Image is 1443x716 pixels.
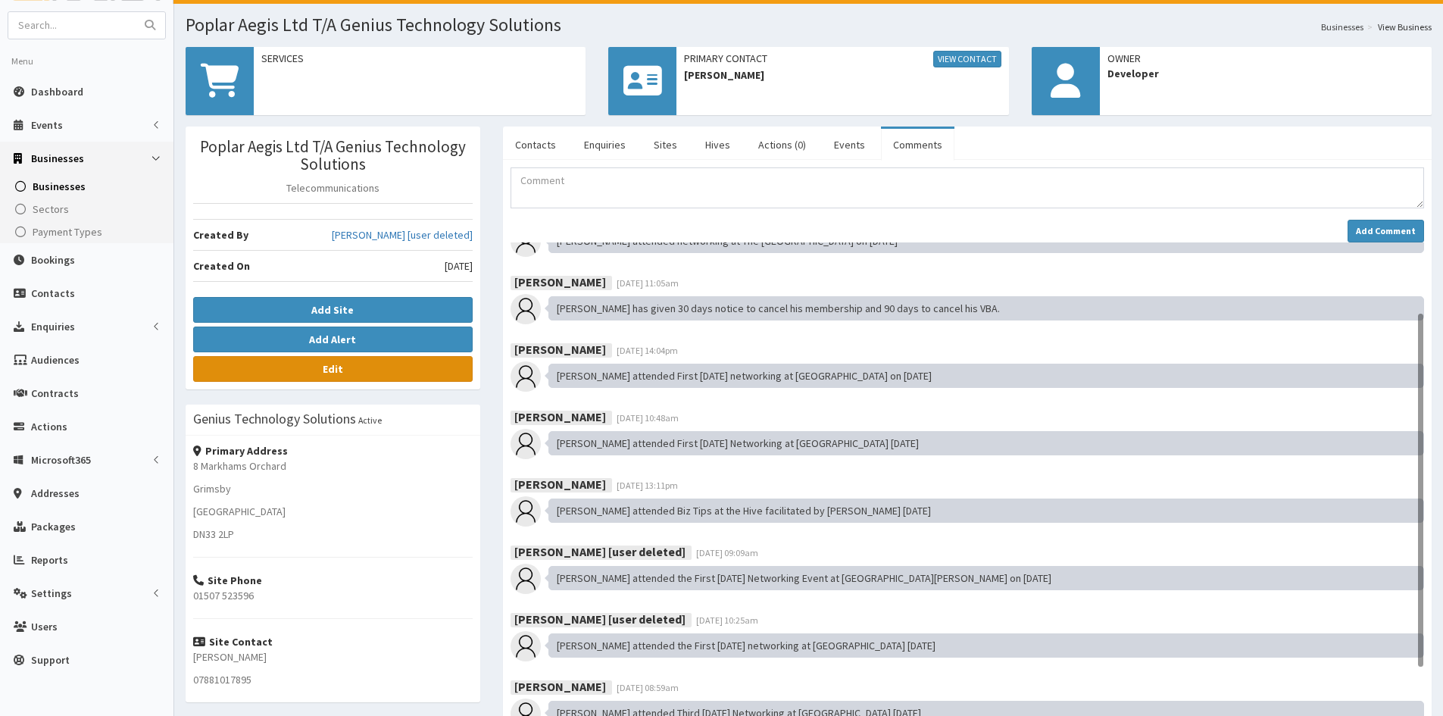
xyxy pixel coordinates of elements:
strong: Add Comment [1356,225,1416,236]
b: Edit [323,362,343,376]
span: [DATE] [445,258,473,274]
button: Add Comment [1348,220,1424,242]
span: Businesses [31,152,84,165]
a: View Contact [933,51,1001,67]
p: 8 Markhams Orchard [193,458,473,474]
span: Services [261,51,578,66]
a: Sites [642,129,689,161]
textarea: Comment [511,167,1424,208]
h3: Poplar Aegis Ltd T/A Genius Technology Solutions [193,138,473,173]
b: [PERSON_NAME] [514,274,606,289]
span: [DATE] 10:25am [696,614,758,626]
a: Contacts [503,129,568,161]
a: Hives [693,129,742,161]
small: Active [358,414,382,426]
p: DN33 2LP [193,527,473,542]
a: Comments [881,129,954,161]
b: [PERSON_NAME] [514,409,606,424]
h1: Poplar Aegis Ltd T/A Genius Technology Solutions [186,15,1432,35]
span: [DATE] 13:11pm [617,480,678,491]
span: Sectors [33,202,69,216]
span: Addresses [31,486,80,500]
span: Support [31,653,70,667]
b: Created On [193,259,250,273]
li: View Business [1363,20,1432,33]
p: Grimsby [193,481,473,496]
span: Businesses [33,180,86,193]
span: Users [31,620,58,633]
span: Owner [1107,51,1424,66]
strong: Site Phone [193,574,262,587]
b: Created By [193,228,248,242]
a: Payment Types [4,220,173,243]
span: Contacts [31,286,75,300]
span: Primary Contact [684,51,1001,67]
span: Audiences [31,353,80,367]
span: Reports [31,553,68,567]
p: [PERSON_NAME] [193,649,473,664]
b: [PERSON_NAME] [514,342,606,357]
span: Dashboard [31,85,83,98]
button: Add Alert [193,327,473,352]
span: [DATE] 08:59am [617,682,679,693]
span: Enquiries [31,320,75,333]
div: [PERSON_NAME] attended the First [DATE] networking at [GEOGRAPHIC_DATA] [DATE] [548,633,1424,658]
span: [DATE] 14:04pm [617,345,678,356]
p: [GEOGRAPHIC_DATA] [193,504,473,519]
a: Events [822,129,877,161]
a: Sectors [4,198,173,220]
p: 07881017895 [193,672,473,687]
b: [PERSON_NAME] [514,477,606,492]
div: [PERSON_NAME] attended First [DATE] networking at [GEOGRAPHIC_DATA] on [DATE] [548,364,1424,388]
a: Enquiries [572,129,638,161]
div: [PERSON_NAME] attended First [DATE] Networking at [GEOGRAPHIC_DATA] [DATE] [548,431,1424,455]
div: [PERSON_NAME] attended Biz Tips at the Hive facilitated by [PERSON_NAME] [DATE] [548,499,1424,523]
b: [PERSON_NAME] [514,679,606,694]
div: [PERSON_NAME] attended the First [DATE] Networking Event at [GEOGRAPHIC_DATA][PERSON_NAME] on [DATE] [548,566,1424,590]
b: [PERSON_NAME] [user deleted] [514,611,686,627]
span: Payment Types [33,225,102,239]
a: Actions (0) [746,129,818,161]
p: 01507 523596 [193,588,473,603]
span: [DATE] 11:05am [617,277,679,289]
a: [PERSON_NAME] [user deleted] [332,227,473,242]
h3: Genius Technology Solutions [193,412,356,426]
span: Developer [1107,66,1424,81]
a: Businesses [4,175,173,198]
b: Add Site [311,303,354,317]
div: [PERSON_NAME] has given 30 days notice to cancel his membership and 90 days to cancel his VBA. [548,296,1424,320]
input: Search... [8,12,136,39]
a: Edit [193,356,473,382]
b: [PERSON_NAME] [user deleted] [514,544,686,559]
span: Packages [31,520,76,533]
span: Events [31,118,63,132]
span: Microsoft365 [31,453,91,467]
p: Telecommunications [193,180,473,195]
span: Contracts [31,386,79,400]
span: [DATE] 09:09am [696,547,758,558]
span: Settings [31,586,72,600]
b: Add Alert [309,333,356,346]
span: [PERSON_NAME] [684,67,1001,83]
strong: Site Contact [193,635,273,649]
span: Actions [31,420,67,433]
a: Businesses [1321,20,1363,33]
span: Bookings [31,253,75,267]
strong: Primary Address [193,444,288,458]
span: [DATE] 10:48am [617,412,679,424]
